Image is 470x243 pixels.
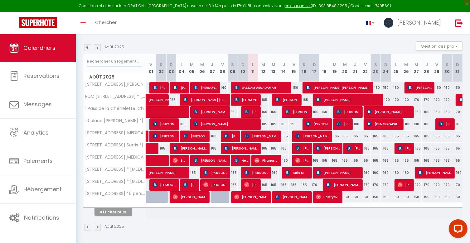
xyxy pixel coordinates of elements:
div: 165 [452,155,463,166]
div: 170 [432,179,442,191]
div: 160 [228,106,238,118]
div: 165 [340,131,350,142]
th: 29 [432,54,442,82]
div: 170 [391,94,401,106]
span: [PERSON_NAME] [285,106,309,118]
span: [PERSON_NAME] [316,94,381,106]
span: Messages [23,100,52,108]
th: 02 [156,54,166,82]
div: 150 [289,82,299,93]
div: 180 [350,118,361,130]
th: 24 [381,54,391,82]
span: [PERSON_NAME] [234,191,269,203]
div: 165 [350,155,361,166]
span: [PERSON_NAME] [326,179,360,191]
abbr: L [395,62,397,68]
div: 160 [360,167,371,179]
span: [PERSON_NAME] [148,164,206,175]
span: [PERSON_NAME] [244,106,258,118]
button: Gestion des prix [416,41,463,51]
div: 150 [350,191,361,203]
div: 150 [442,82,452,93]
div: 165 [371,143,381,154]
span: Paiements [23,157,53,165]
span: Notifications [24,214,59,222]
div: 165 [381,131,391,142]
span: [PERSON_NAME] [193,118,259,130]
span: [PERSON_NAME] [173,142,207,154]
div: 160 [442,106,452,118]
span: [PERSON_NAME] [153,118,177,130]
p: Août 2025 [104,224,124,230]
div: 165 [452,143,463,154]
th: 01 [146,54,156,82]
span: [PERSON_NAME] [224,142,258,154]
div: 165 [340,155,350,166]
span: [DEMOGRAPHIC_DATA][PERSON_NAME] [153,179,177,191]
span: [PERSON_NAME] [203,179,227,191]
div: 165 [371,131,381,142]
div: 165 [391,131,401,142]
div: 150 [381,82,391,93]
img: logout [455,19,463,27]
span: [STREET_ADDRESS] Serris *[MEDICAL_DATA], 8 personnes* [85,143,147,147]
span: Calendriers [23,44,56,52]
div: 185 [299,179,309,191]
span: Heng Lo [234,155,248,166]
span: [STREET_ADDRESS][MEDICAL_DATA], 8 personnes* [85,131,147,135]
div: 170 [442,94,452,106]
abbr: J [211,62,213,68]
abbr: M [414,62,418,68]
span: 1 Pass de la Chénelette ,Chessy * [MEDICAL_DATA], 7 personnes* [85,106,147,111]
div: 160 [381,167,391,179]
th: 31 [452,54,463,82]
div: 180 [452,118,463,130]
div: 170 [432,94,442,106]
span: [PERSON_NAME] Piqueras [439,118,452,130]
span: RDC [STREET_ADDRESS] * [MEDICAL_DATA], 8 personnes* [85,94,147,99]
abbr: V [293,62,295,68]
div: 165 [350,131,361,142]
div: 150 [371,191,381,203]
span: [PERSON_NAME] [193,155,228,166]
div: 150 [411,191,422,203]
div: 170 [401,94,411,106]
div: 165 [432,131,442,142]
div: 165 [228,179,238,191]
span: [STREET_ADDRESS] * [MEDICAL_DATA], 8 personnes * [85,179,147,184]
abbr: D [456,62,459,68]
th: 26 [401,54,411,82]
div: 165 [401,131,411,142]
div: 180 [411,118,422,130]
th: 17 [309,54,320,82]
div: 165 [381,155,391,166]
span: 10 place [PERSON_NAME] *[MEDICAL_DATA], 7 personnes* [85,118,147,123]
div: 165 [442,155,452,166]
span: [STREET_ADDRESS][PERSON_NAME] * [MEDICAL_DATA], 7 personnes * [85,82,147,87]
div: 195 [289,118,299,130]
div: 170 [371,179,381,191]
div: 140 [217,82,228,93]
div: 150 [442,191,452,203]
div: 170 [309,179,320,191]
div: 165 [432,155,442,166]
span: [PERSON_NAME] [PERSON_NAME] [336,118,350,130]
span: [PERSON_NAME] [295,130,330,142]
div: 160 [432,106,442,118]
abbr: L [252,62,254,68]
span: B [PERSON_NAME] [173,155,187,166]
span: [PERSON_NAME] [275,191,309,203]
span: BASSAM ABUADAMAH [234,82,289,93]
span: [DEMOGRAPHIC_DATA][PERSON_NAME] [367,118,401,130]
th: 09 [228,54,238,82]
span: [PERSON_NAME] [316,167,361,179]
th: 03 [166,54,177,82]
span: [PERSON_NAME] [295,142,309,154]
abbr: V [435,62,438,68]
div: 150 [401,191,411,203]
img: ... [384,18,393,28]
div: 170 [381,179,391,191]
span: [PERSON_NAME] [PERSON_NAME] [183,94,228,106]
div: 160 [258,106,269,118]
th: 15 [289,54,299,82]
